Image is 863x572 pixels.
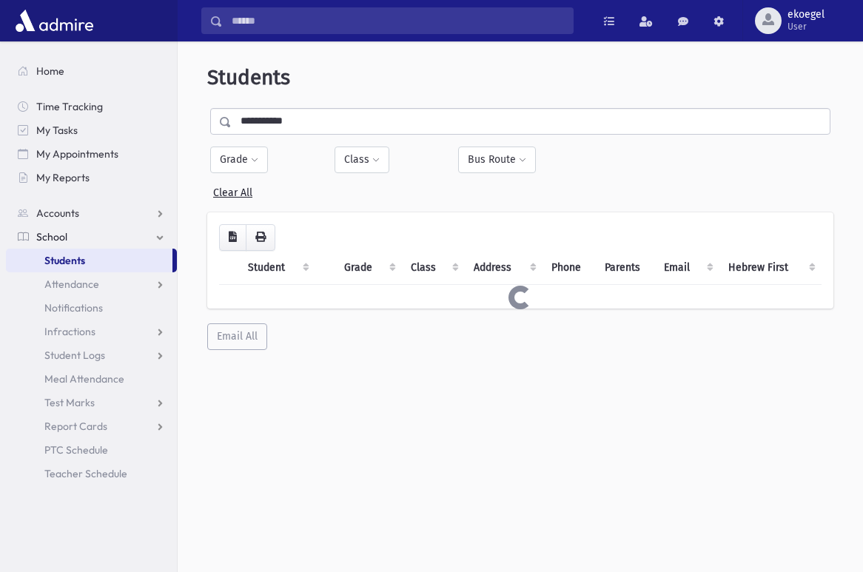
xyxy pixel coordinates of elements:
[44,372,124,386] span: Meal Attendance
[223,7,573,34] input: Search
[44,443,108,457] span: PTC Schedule
[44,277,99,291] span: Attendance
[335,251,402,285] th: Grade
[6,59,177,83] a: Home
[6,272,177,296] a: Attendance
[36,147,118,161] span: My Appointments
[36,171,90,184] span: My Reports
[207,323,267,350] button: Email All
[6,414,177,438] a: Report Cards
[6,343,177,367] a: Student Logs
[6,462,177,485] a: Teacher Schedule
[6,118,177,142] a: My Tasks
[44,325,95,338] span: Infractions
[6,166,177,189] a: My Reports
[210,147,268,173] button: Grade
[207,65,290,90] span: Students
[719,251,822,285] th: Hebrew First
[465,251,542,285] th: Address
[6,142,177,166] a: My Appointments
[402,251,465,285] th: Class
[213,181,252,199] a: Clear All
[788,21,825,33] span: User
[219,224,246,251] button: CSV
[246,224,275,251] button: Print
[655,251,719,285] th: Email
[6,249,172,272] a: Students
[6,320,177,343] a: Infractions
[788,9,825,21] span: ekoegel
[44,467,127,480] span: Teacher Schedule
[6,367,177,391] a: Meal Attendance
[12,6,97,36] img: AdmirePro
[36,100,103,113] span: Time Tracking
[6,95,177,118] a: Time Tracking
[458,147,536,173] button: Bus Route
[335,147,389,173] button: Class
[44,396,95,409] span: Test Marks
[44,301,103,314] span: Notifications
[6,296,177,320] a: Notifications
[596,251,656,285] th: Parents
[36,124,78,137] span: My Tasks
[239,251,315,285] th: Student
[6,201,177,225] a: Accounts
[543,251,596,285] th: Phone
[6,225,177,249] a: School
[36,64,64,78] span: Home
[6,391,177,414] a: Test Marks
[36,230,67,243] span: School
[44,420,107,433] span: Report Cards
[44,254,85,267] span: Students
[6,438,177,462] a: PTC Schedule
[36,206,79,220] span: Accounts
[44,349,105,362] span: Student Logs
